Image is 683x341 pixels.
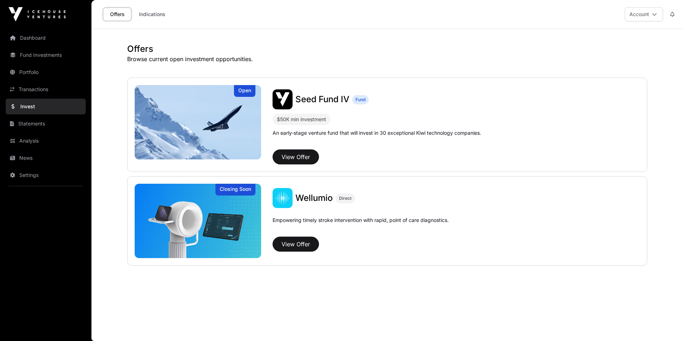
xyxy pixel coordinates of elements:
[295,192,333,204] a: Wellumio
[273,129,481,137] p: An early-stage venture fund that will invest in 30 exceptional Kiwi technology companies.
[355,97,365,103] span: Fund
[625,7,663,21] button: Account
[9,7,66,21] img: Icehouse Ventures Logo
[273,149,319,164] button: View Offer
[135,184,261,258] a: WellumioClosing Soon
[6,47,86,63] a: Fund Investments
[6,133,86,149] a: Analysis
[295,94,349,105] a: Seed Fund IV
[127,55,647,63] p: Browse current open investment opportunities.
[6,30,86,46] a: Dashboard
[135,85,261,159] a: Seed Fund IVOpen
[273,89,293,109] img: Seed Fund IV
[273,114,330,125] div: $50K min investment
[6,150,86,166] a: News
[6,167,86,183] a: Settings
[127,43,647,55] h1: Offers
[277,115,326,124] div: $50K min investment
[135,184,261,258] img: Wellumio
[339,196,352,201] span: Direct
[234,85,255,97] div: Open
[6,81,86,97] a: Transactions
[135,85,261,159] img: Seed Fund IV
[295,193,333,203] span: Wellumio
[134,8,170,21] a: Indications
[273,217,449,234] p: Empowering timely stroke intervention with rapid, point of care diagnostics.
[215,184,255,196] div: Closing Soon
[273,188,293,208] img: Wellumio
[295,94,349,104] span: Seed Fund IV
[6,64,86,80] a: Portfolio
[6,116,86,132] a: Statements
[273,237,319,252] button: View Offer
[6,99,86,114] a: Invest
[103,8,131,21] a: Offers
